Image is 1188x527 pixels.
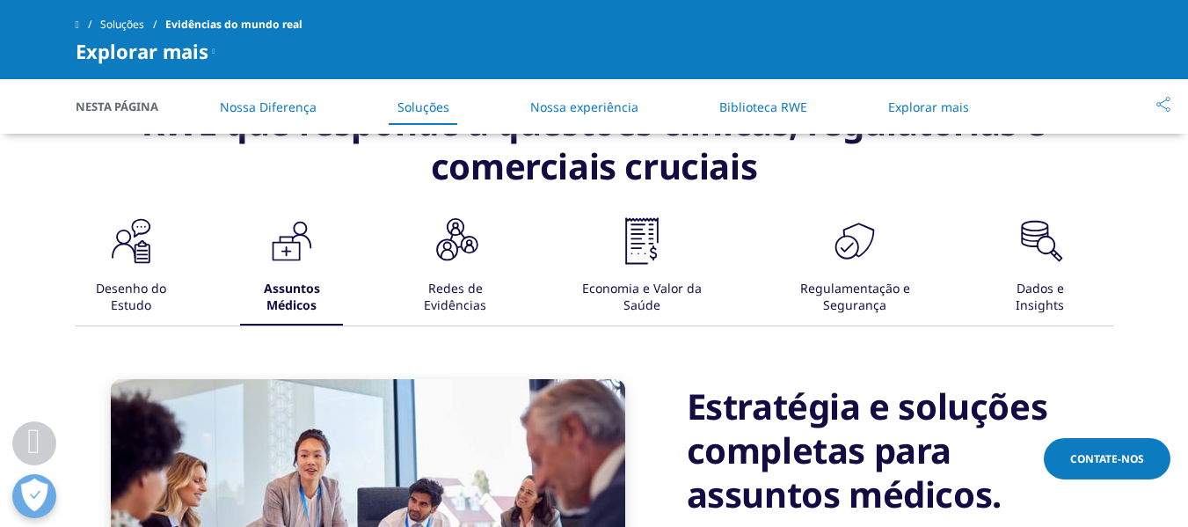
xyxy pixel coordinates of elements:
button: Assuntos Médicos [237,215,343,326]
button: Dados e Insights [991,215,1087,326]
font: Explorar mais [76,38,208,64]
a: Soluções [397,99,449,115]
font: Estratégia e soluções completas para assuntos médicos. [687,382,1048,518]
font: Economia e Valor da Saúde [582,280,702,313]
font: Contate-nos [1070,451,1144,466]
button: Regulamentação e Segurança [769,215,937,326]
a: Explorar mais [888,99,969,115]
button: Economia e Valor da Saúde [565,215,718,326]
a: Nossa Diferença [220,99,317,115]
button: Desenho do Estudo [76,215,186,326]
font: Regulamentação e Segurança [800,280,910,313]
font: Dados e Insights [1016,280,1064,313]
font: Evidências do mundo real [165,17,302,32]
font: Redes de Evidências [424,280,486,313]
a: Biblioteca RWE [719,99,807,115]
font: Desenho do Estudo [96,280,166,313]
font: RWE que responde a questões clínicas, regulatórias e comerciais cruciais [142,98,1046,190]
font: Soluções [100,17,144,32]
a: Contate-nos [1044,438,1170,479]
font: Assuntos Médicos [264,280,320,313]
a: Soluções [100,9,165,40]
a: Nossa experiência [530,99,638,115]
font: Nesta página [76,99,158,114]
button: Redes de Evidências [396,215,511,326]
button: Abrir preferências [12,474,56,518]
